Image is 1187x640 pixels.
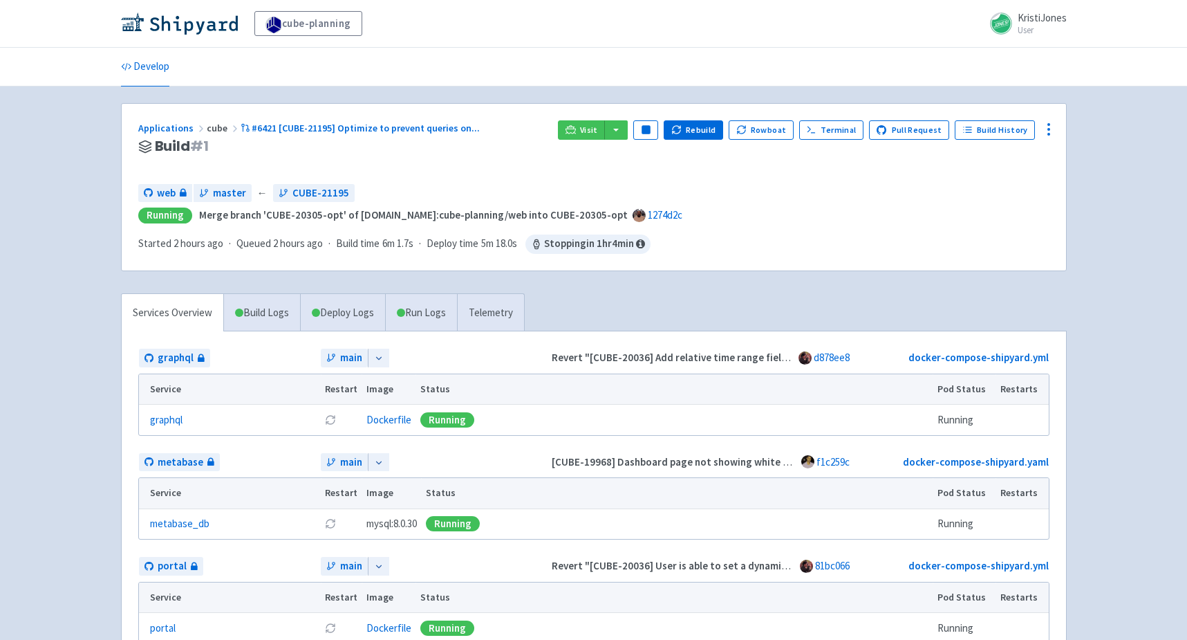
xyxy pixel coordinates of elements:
[421,478,933,509] th: Status
[415,374,933,405] th: Status
[996,478,1048,509] th: Restarts
[362,478,421,509] th: Image
[121,48,169,86] a: Develop
[325,623,336,634] button: Restart pod
[139,349,210,367] a: graphql
[174,237,223,250] time: 2 hours ago
[814,351,850,364] a: d878ee8
[552,559,955,572] strong: Revert "[CUBE-20036] User is able to set a dynamic/relative import date range" (#1478)
[273,237,323,250] time: 2 hours ago
[321,557,368,576] a: main
[340,350,362,366] span: main
[138,235,651,254] div: · · ·
[207,122,241,134] span: cube
[190,136,209,156] span: # 1
[552,351,861,364] strong: Revert "[CUBE-20036] Add relative time range fields (#356)" (#360)
[933,478,996,509] th: Pod Status
[336,236,380,252] span: Build time
[321,374,362,405] th: Restart
[903,455,1049,468] a: docker-compose-shipyard.yaml
[908,559,1049,572] a: docker-compose-shipyard.yml
[427,236,478,252] span: Deploy time
[366,516,417,532] span: mysql:8.0.30
[385,294,457,332] a: Run Logs
[139,557,203,576] a: portal
[552,455,864,468] strong: [CUBE-19968] Dashboard page not showing white background (#83)
[340,455,362,470] span: main
[955,120,1035,140] a: Build History
[158,558,187,574] span: portal
[420,412,474,428] div: Running
[194,184,252,203] a: master
[664,120,723,140] button: Rebuild
[241,122,483,134] a: #6421 [CUBE-21195] Optimize to prevent queries on...
[366,413,411,426] a: Dockerfile
[321,478,362,509] th: Restart
[138,208,192,223] div: Running
[257,185,268,201] span: ←
[199,208,628,221] strong: Merge branch 'CUBE-20305-opt' of [DOMAIN_NAME]:cube-planning/web into CUBE-20305-opt
[420,621,474,636] div: Running
[321,453,368,472] a: main
[580,125,598,136] span: Visit
[982,12,1067,35] a: KristiJones User
[122,294,223,332] a: Services Overview
[558,120,605,140] a: Visit
[996,583,1048,613] th: Restarts
[150,412,183,428] a: graphql
[729,120,794,140] button: Rowboat
[933,374,996,405] th: Pod Status
[933,509,996,539] td: Running
[362,374,415,405] th: Image
[415,583,933,613] th: Status
[933,583,996,613] th: Pod Status
[224,294,300,332] a: Build Logs
[325,518,336,529] button: Restart pod
[150,621,176,637] a: portal
[236,237,323,250] span: Queued
[933,405,996,435] td: Running
[138,237,223,250] span: Started
[300,294,385,332] a: Deploy Logs
[908,351,1049,364] a: docker-compose-shipyard.yml
[525,235,651,254] span: Stopping in 1 hr 4 min
[1018,26,1067,35] small: User
[273,184,355,203] a: CUBE-21195
[254,11,362,36] a: cube-planning
[157,185,176,201] span: web
[382,236,413,252] span: 6m 1.7s
[150,516,209,532] a: metabase_db
[816,455,850,468] a: f1c259c
[633,120,658,140] button: Pause
[362,583,415,613] th: Image
[213,185,246,201] span: master
[321,583,362,613] th: Restart
[996,374,1048,405] th: Restarts
[799,120,863,140] a: Terminal
[815,559,850,572] a: 81bc066
[121,12,238,35] img: Shipyard logo
[138,122,207,134] a: Applications
[648,208,682,221] a: 1274d2c
[158,455,203,470] span: metabase
[340,558,362,574] span: main
[139,478,321,509] th: Service
[457,294,524,332] a: Telemetry
[158,350,194,366] span: graphql
[321,349,368,367] a: main
[252,122,480,134] span: #6421 [CUBE-21195] Optimize to prevent queries on ...
[426,516,480,531] div: Running
[292,185,349,201] span: CUBE-21195
[139,374,321,405] th: Service
[481,236,517,252] span: 5m 18.0s
[155,138,209,154] span: Build
[139,453,220,472] a: metabase
[869,120,950,140] a: Pull Request
[366,621,411,634] a: Dockerfile
[139,583,321,613] th: Service
[325,414,336,426] button: Restart pod
[138,184,192,203] a: web
[1018,11,1067,24] span: KristiJones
